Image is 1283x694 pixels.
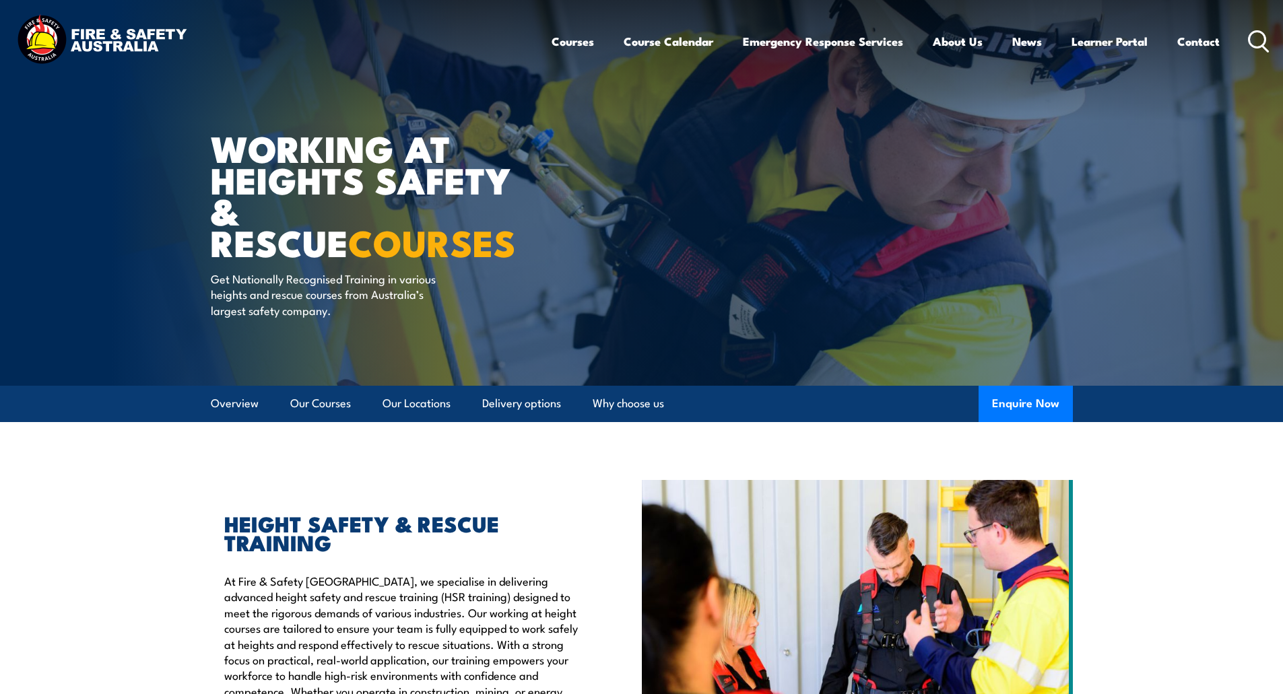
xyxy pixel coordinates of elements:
[482,386,561,421] a: Delivery options
[383,386,451,421] a: Our Locations
[1072,24,1148,59] a: Learner Portal
[1177,24,1220,59] a: Contact
[624,24,713,59] a: Course Calendar
[211,132,544,258] h1: WORKING AT HEIGHTS SAFETY & RESCUE
[743,24,903,59] a: Emergency Response Services
[1012,24,1042,59] a: News
[290,386,351,421] a: Our Courses
[224,514,580,551] h2: HEIGHT SAFETY & RESCUE TRAINING
[211,271,457,318] p: Get Nationally Recognised Training in various heights and rescue courses from Australia’s largest...
[933,24,983,59] a: About Us
[979,386,1073,422] button: Enquire Now
[211,386,259,421] a: Overview
[348,213,516,269] strong: COURSES
[552,24,594,59] a: Courses
[593,386,664,421] a: Why choose us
